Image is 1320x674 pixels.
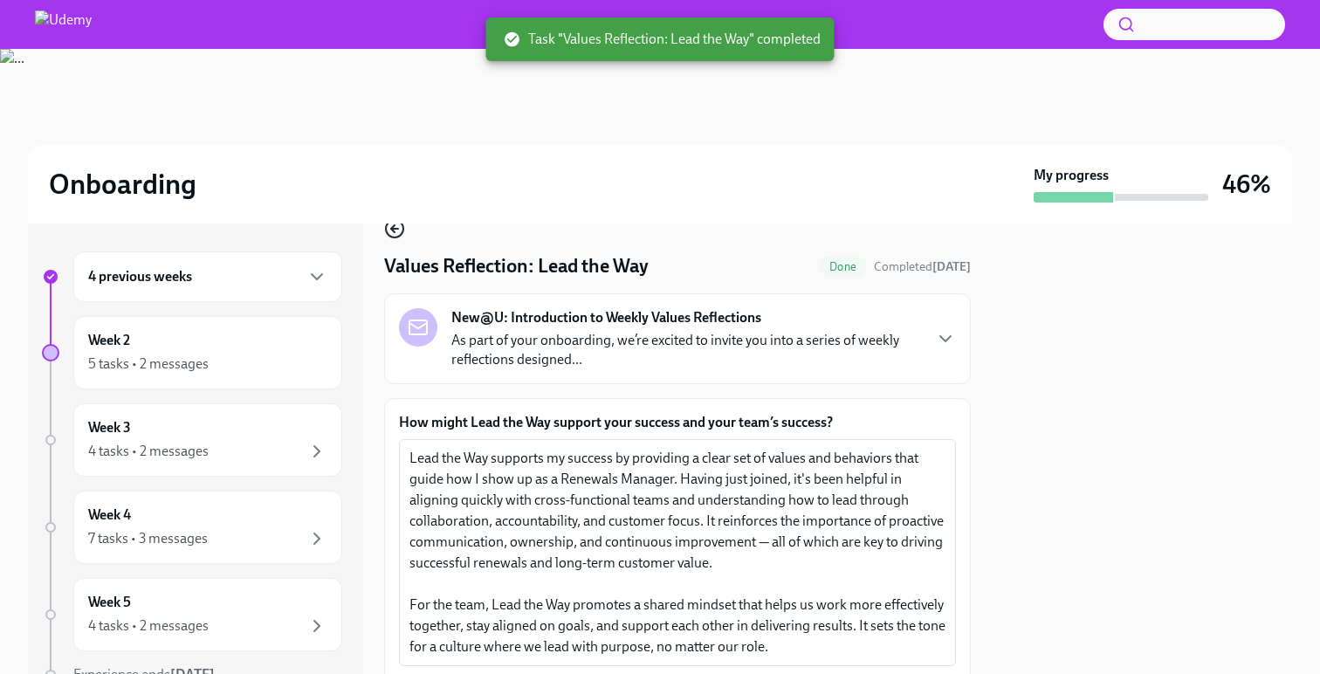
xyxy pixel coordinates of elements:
a: Week 54 tasks • 2 messages [42,578,342,651]
h6: 4 previous weeks [88,267,192,286]
span: October 13th, 2025 09:08 [874,258,971,275]
img: Udemy [35,10,92,38]
a: Week 25 tasks • 2 messages [42,316,342,389]
strong: New@U: Introduction to Weekly Values Reflections [451,308,761,327]
p: As part of your onboarding, we’re excited to invite you into a series of weekly reflections desig... [451,331,921,369]
textarea: Lead the Way supports my success by providing a clear set of values and behaviors that guide how ... [409,448,945,657]
span: Completed [874,259,971,274]
a: Week 47 tasks • 3 messages [42,491,342,564]
strong: [DATE] [932,259,971,274]
label: How might Lead the Way support your success and your team’s success? [399,413,956,432]
h6: Week 4 [88,505,131,525]
span: Task "Values Reflection: Lead the Way" completed [504,30,821,49]
h4: Values Reflection: Lead the Way [384,253,649,279]
div: 4 tasks • 2 messages [88,616,209,636]
span: Done [819,260,867,273]
div: 4 tasks • 2 messages [88,442,209,461]
strong: My progress [1034,166,1109,185]
h6: Week 2 [88,331,130,350]
h3: 46% [1222,168,1271,200]
h6: Week 5 [88,593,131,612]
h2: Onboarding [49,167,196,202]
div: 7 tasks • 3 messages [88,529,208,548]
div: 5 tasks • 2 messages [88,354,209,374]
div: 4 previous weeks [73,251,342,302]
a: Week 34 tasks • 2 messages [42,403,342,477]
h6: Week 3 [88,418,131,437]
